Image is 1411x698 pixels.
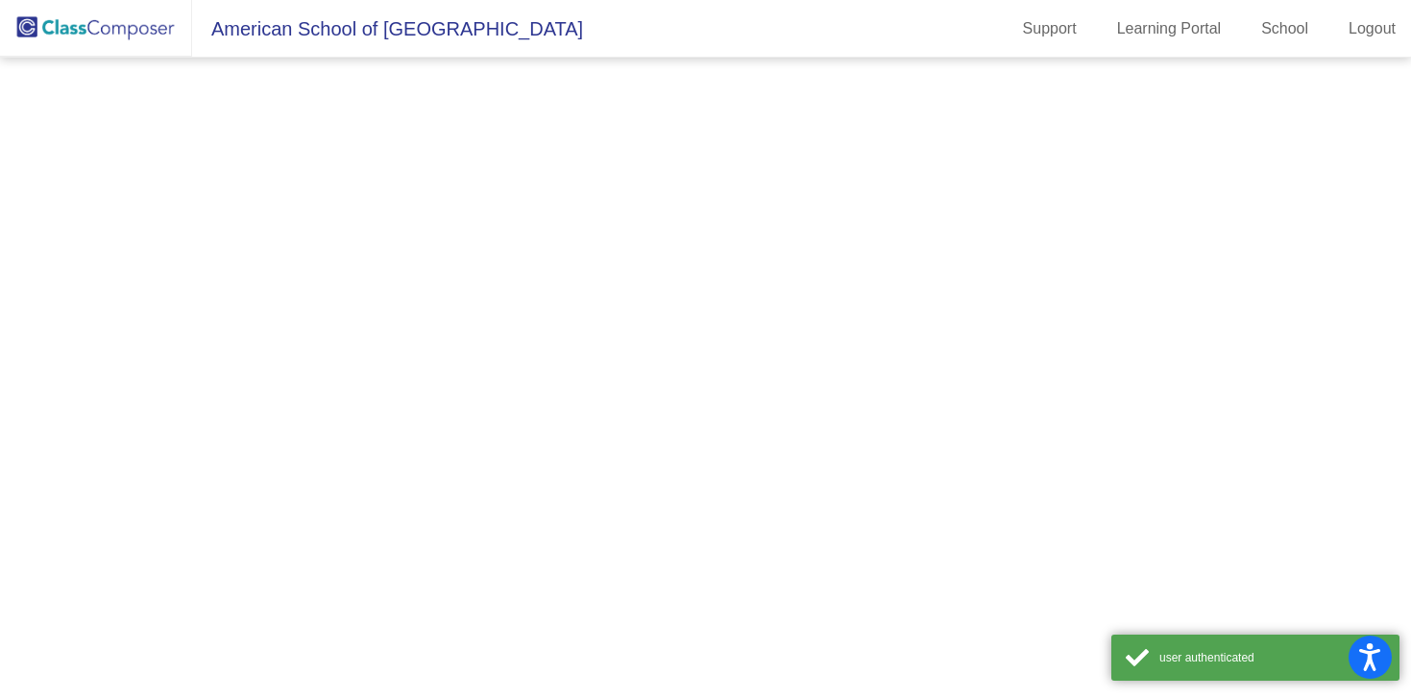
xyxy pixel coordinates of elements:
[1008,13,1092,44] a: Support
[1159,649,1385,666] div: user authenticated
[1333,13,1411,44] a: Logout
[1246,13,1324,44] a: School
[1102,13,1237,44] a: Learning Portal
[192,13,583,44] span: American School of [GEOGRAPHIC_DATA]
